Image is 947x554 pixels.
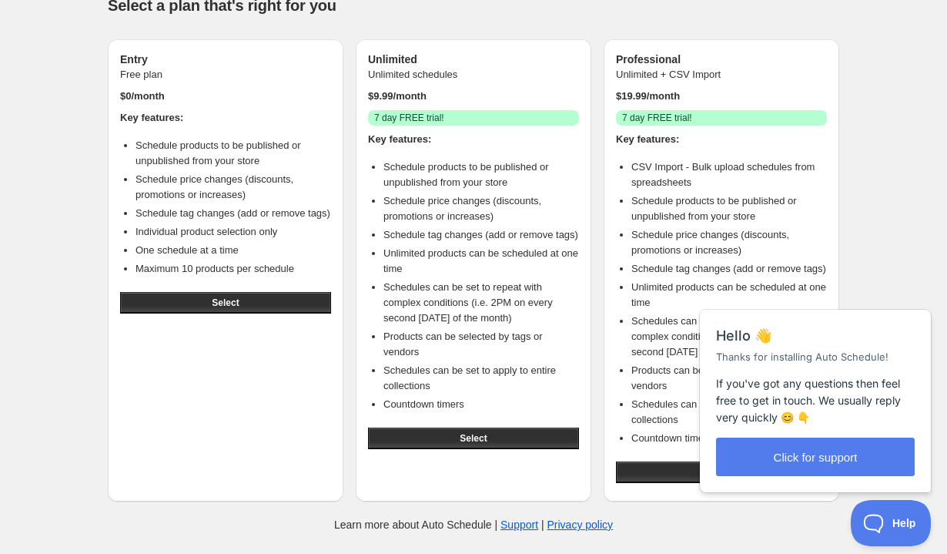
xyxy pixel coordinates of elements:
li: Schedule products to be published or unpublished from your store [631,193,827,224]
li: Maximum 10 products per schedule [136,261,331,277]
li: Schedule tag changes (add or remove tags) [383,227,579,243]
li: Schedule tag changes (add or remove tags) [136,206,331,221]
li: Countdown timers [631,431,827,446]
iframe: Help Scout Beacon - Messages and Notifications [692,271,940,500]
li: One schedule at a time [136,243,331,258]
span: Select [212,297,239,309]
h3: Unlimited [368,52,579,67]
li: Schedule products to be published or unpublished from your store [383,159,579,190]
li: Individual product selection only [136,224,331,240]
h4: Key features: [616,132,827,147]
p: Unlimited + CSV Import [616,67,827,82]
li: Unlimited products can be scheduled at one time [383,246,579,277]
span: Select [460,432,487,445]
span: 7 day FREE trial! [374,112,444,124]
li: Countdown timers [383,397,579,412]
p: Learn more about Auto Schedule | | [334,517,613,532]
button: Select [368,428,579,449]
li: Schedule price changes (discounts, promotions or increases) [383,193,579,224]
li: Schedule price changes (discounts, promotions or increases) [631,227,827,258]
h3: Professional [616,52,827,67]
p: $ 19.99 /month [616,89,827,104]
li: Schedules can be set to repeat with complex conditions (i.e. 2PM on every second [DATE] of the mo... [631,314,827,360]
a: Privacy policy [547,519,614,531]
p: $ 0 /month [120,89,331,104]
button: Select [616,462,827,483]
h4: Key features: [368,132,579,147]
li: Schedules can be set to repeat with complex conditions (i.e. 2PM on every second [DATE] of the mo... [383,280,579,326]
li: Unlimited products can be scheduled at one time [631,280,827,311]
p: Free plan [120,67,331,82]
li: Products can be selected by tags or vendors [631,363,827,394]
h3: Entry [120,52,331,67]
li: Schedules can be set to apply to entire collections [383,363,579,394]
p: Unlimited schedules [368,67,579,82]
li: Products can be selected by tags or vendors [383,329,579,360]
li: Schedules can be set to apply to entire collections [631,397,827,428]
h4: Key features: [120,110,331,126]
li: Schedule products to be published or unpublished from your store [136,138,331,169]
li: Schedule tag changes (add or remove tags) [631,261,827,277]
button: Select [120,292,331,314]
p: $ 9.99 /month [368,89,579,104]
span: 7 day FREE trial! [622,112,692,124]
li: Schedule price changes (discounts, promotions or increases) [136,172,331,203]
a: Support [500,519,538,531]
li: CSV Import - Bulk upload schedules from spreadsheets [631,159,827,190]
iframe: Help Scout Beacon - Open [851,500,932,546]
